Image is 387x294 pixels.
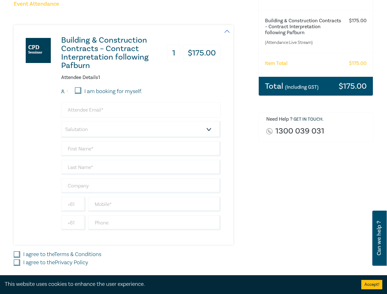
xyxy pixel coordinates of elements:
[88,197,221,212] input: Mobile*
[61,141,221,156] input: First Name*
[294,117,322,122] a: Get in touch
[376,214,382,262] span: Can we help ?
[266,116,368,123] h6: Need Help ? .
[167,45,180,62] h3: 1
[61,215,86,230] input: +61
[349,18,367,24] h6: $ 175.00
[14,0,251,8] h5: Event Attendance
[88,215,221,230] input: Phone
[285,84,319,90] small: (Including GST)
[26,38,51,63] img: Building & Construction Contracts – Contract Interpretation following Pafburn
[54,251,101,258] a: Terms & Conditions
[61,75,221,81] h6: Attendee Details 1
[265,82,319,90] h3: Total
[339,82,367,90] h3: $ 175.00
[349,60,367,66] h6: $ 175.00
[66,89,68,94] small: 1
[61,197,86,212] input: +61
[265,60,288,66] h6: Item Total
[275,127,324,135] a: 1300 039 031
[23,259,88,267] label: I agree to the
[265,18,342,36] h6: Building & Construction Contracts – Contract Interpretation following Pafburn
[183,45,221,62] h3: $ 175.00
[5,280,352,288] div: This website uses cookies to enhance the user experience.
[265,39,342,46] small: (Attendance: Live Stream )
[61,102,221,118] input: Attendee Email*
[23,250,101,259] label: I agree to the
[61,36,164,70] h3: Building & Construction Contracts – Contract Interpretation following Pafburn
[361,280,382,289] button: Accept cookies
[61,178,221,193] input: Company
[61,160,221,175] input: Last Name*
[55,259,88,266] a: Privacy Policy
[84,87,142,96] label: I am booking for myself.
